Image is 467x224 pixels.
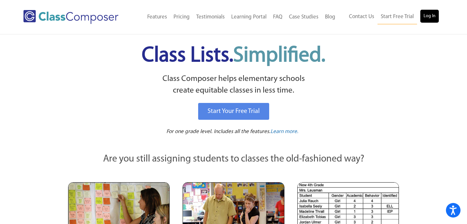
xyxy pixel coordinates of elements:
[144,10,170,24] a: Features
[270,10,286,24] a: FAQ
[228,10,270,24] a: Learning Portal
[142,45,325,66] span: Class Lists.
[193,10,228,24] a: Testimonials
[67,73,400,97] p: Class Composer helps elementary schools create equitable classes in less time.
[346,10,377,24] a: Contact Us
[198,103,269,120] a: Start Your Free Trial
[270,128,298,136] a: Learn more.
[339,10,439,24] nav: Header Menu
[322,10,339,24] a: Blog
[133,10,339,24] nav: Header Menu
[377,10,417,24] a: Start Free Trial
[170,10,193,24] a: Pricing
[166,129,270,134] span: For one grade level. Includes all the features.
[208,108,260,115] span: Start Your Free Trial
[420,10,439,23] a: Log In
[286,10,322,24] a: Case Studies
[23,10,118,24] img: Class Composer
[68,152,399,166] p: Are you still assigning students to classes the old-fashioned way?
[233,45,325,66] span: Simplified.
[270,129,298,134] span: Learn more.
